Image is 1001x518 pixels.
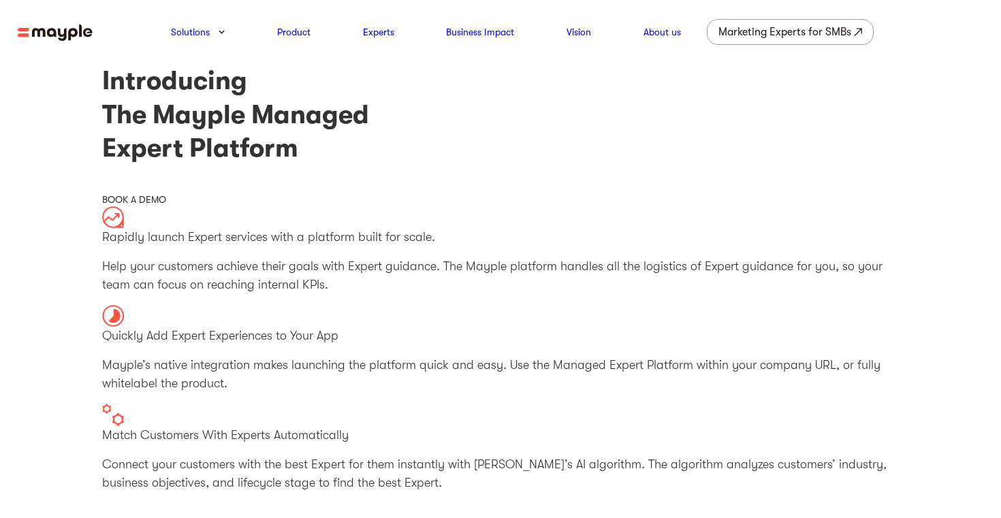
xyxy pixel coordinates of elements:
p: Mayple’s native integration makes launching the platform quick and easy. Use the Managed Expert P... [102,356,899,393]
a: Vision [567,24,591,40]
a: About us [643,24,681,40]
p: Connect your customers with the best Expert for them instantly with [PERSON_NAME]’s AI algorithm.... [102,455,899,492]
p: Quickly Add Expert Experiences to Your App [102,327,899,345]
img: arrow-down [219,30,225,34]
p: Help your customers achieve their goals with Expert guidance. The Mayple platform handles all the... [102,257,899,294]
a: Marketing Experts for SMBs [707,19,874,45]
p: Rapidly launch Expert services with a platform built for scale. [102,228,899,246]
p: Match Customers With Experts Automatically [102,426,899,444]
h1: Introducing The Mayple Managed Expert Platform [102,64,899,165]
div: Marketing Experts for SMBs [718,22,851,42]
a: Experts [363,24,394,40]
img: mayple-logo [18,25,93,42]
a: Business Impact [446,24,514,40]
a: Product [277,24,311,40]
a: Solutions [171,24,210,40]
div: BOOK A DEMO [102,193,899,206]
